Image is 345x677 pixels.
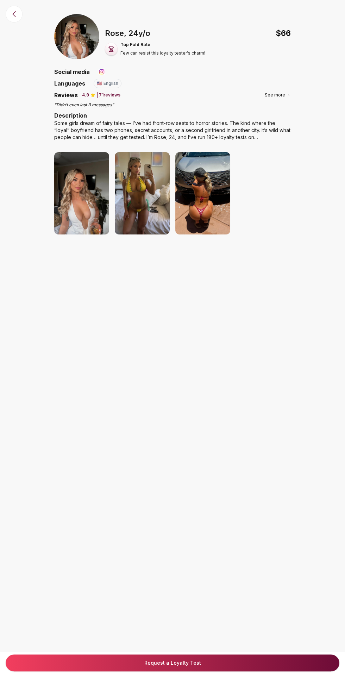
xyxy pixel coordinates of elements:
[54,112,87,119] span: Description
[54,102,291,108] p: " Didn’t even last 3 messages "
[54,120,291,141] div: Some girls dream of fairy tales — I’ve had front-row seats to horror stories. The kind where the ...
[120,50,205,56] p: Few can resist this loyalty tester's charm!
[115,152,170,234] img: photo
[276,27,291,39] span: $ 66
[11,659,334,666] a: Request a Loyalty Test
[120,42,205,48] p: Top Fold Rate
[236,152,291,234] img: photo
[6,654,339,671] button: Request a Loyalty Test
[103,81,118,86] span: english
[54,91,78,99] p: Reviews
[115,240,170,322] img: photo
[175,152,230,234] img: photo
[54,68,90,76] p: Social media
[128,27,150,39] p: 24 y/o
[98,68,105,75] img: instagram
[97,81,102,86] div: 🇺🇸
[105,27,126,39] p: Rose ,
[82,92,89,98] span: 4.9
[54,14,99,59] img: profile image
[265,92,291,99] button: See more
[99,92,120,98] p: 71 reviews
[54,79,85,88] p: Languages
[54,240,109,322] img: photo
[54,152,109,234] img: photo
